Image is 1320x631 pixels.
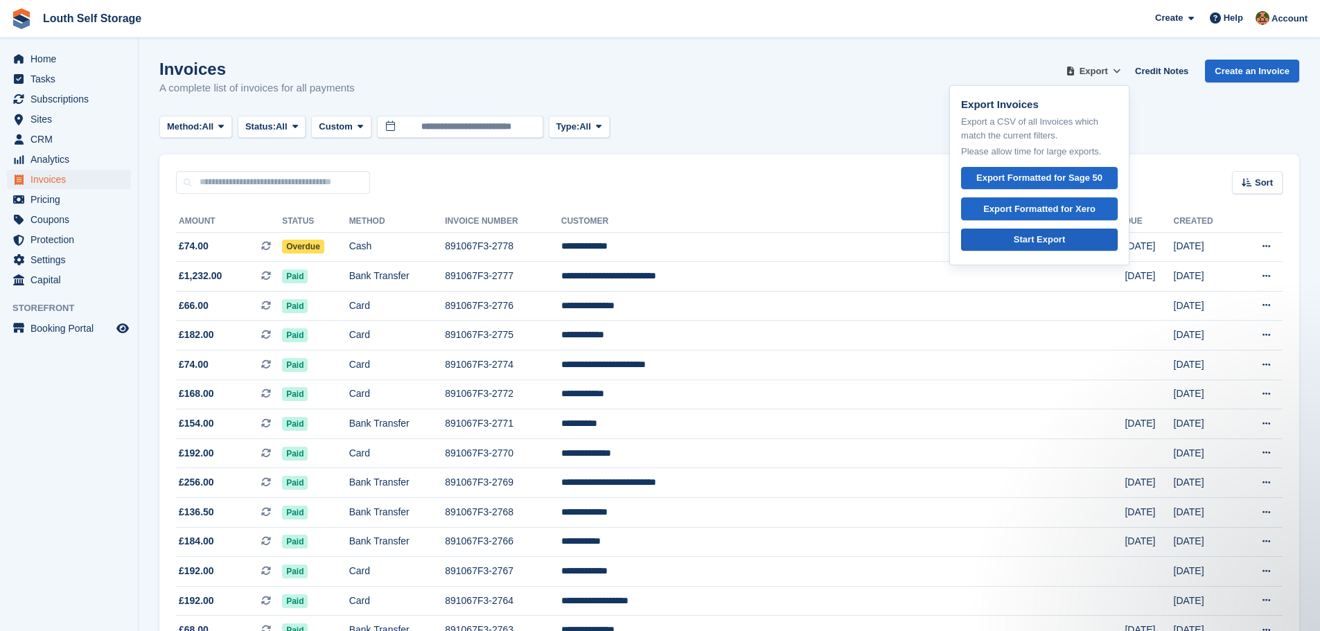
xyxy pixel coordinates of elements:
[179,299,209,313] span: £66.00
[282,211,349,233] th: Status
[961,229,1118,251] a: Start Export
[1174,211,1237,233] th: Created
[179,328,214,342] span: £182.00
[7,319,131,338] a: menu
[282,269,308,283] span: Paid
[445,468,561,498] td: 891067F3-2769
[12,301,138,315] span: Storefront
[556,120,580,134] span: Type:
[179,446,214,461] span: £192.00
[1174,291,1237,321] td: [DATE]
[1125,527,1173,557] td: [DATE]
[7,210,131,229] a: menu
[7,130,131,149] a: menu
[30,170,114,189] span: Invoices
[179,239,209,254] span: £74.00
[349,498,446,528] td: Bank Transfer
[1174,232,1237,262] td: [DATE]
[159,116,232,139] button: Method: All
[561,211,1125,233] th: Customer
[1224,11,1243,25] span: Help
[445,527,561,557] td: 891067F3-2766
[167,120,202,134] span: Method:
[179,386,214,401] span: £168.00
[961,97,1118,113] p: Export Invoices
[349,350,446,380] td: Card
[159,60,355,78] h1: Invoices
[282,476,308,490] span: Paid
[176,211,282,233] th: Amount
[1125,468,1173,498] td: [DATE]
[349,211,446,233] th: Method
[1155,11,1183,25] span: Create
[1174,468,1237,498] td: [DATE]
[179,594,214,608] span: £192.00
[7,109,131,129] a: menu
[282,328,308,342] span: Paid
[445,211,561,233] th: Invoice Number
[1125,232,1173,262] td: [DATE]
[961,197,1118,220] a: Export Formatted for Xero
[1125,498,1173,528] td: [DATE]
[445,586,561,616] td: 891067F3-2764
[179,475,214,490] span: £256.00
[1271,12,1308,26] span: Account
[349,527,446,557] td: Bank Transfer
[7,49,131,69] a: menu
[179,505,214,519] span: £136.50
[7,250,131,269] a: menu
[1174,409,1237,439] td: [DATE]
[1014,233,1065,247] div: Start Export
[276,120,288,134] span: All
[30,319,114,338] span: Booking Portal
[1174,557,1237,587] td: [DATE]
[7,89,131,109] a: menu
[1174,438,1237,468] td: [DATE]
[961,145,1118,159] p: Please allow time for large exports.
[1125,409,1173,439] td: [DATE]
[1174,350,1237,380] td: [DATE]
[445,498,561,528] td: 891067F3-2768
[30,270,114,290] span: Capital
[30,190,114,209] span: Pricing
[282,240,324,254] span: Overdue
[282,565,308,578] span: Paid
[1125,211,1173,233] th: Due
[1174,586,1237,616] td: [DATE]
[11,8,32,29] img: stora-icon-8386f47178a22dfd0bd8f6a31ec36ba5ce8667c1dd55bd0f319d3a0aa187defe.svg
[349,557,446,587] td: Card
[961,167,1118,190] a: Export Formatted for Sage 50
[202,120,214,134] span: All
[349,291,446,321] td: Card
[445,557,561,587] td: 891067F3-2767
[1174,527,1237,557] td: [DATE]
[282,535,308,549] span: Paid
[282,299,308,313] span: Paid
[282,387,308,401] span: Paid
[445,409,561,439] td: 891067F3-2771
[349,586,446,616] td: Card
[159,80,355,96] p: A complete list of invoices for all payments
[961,115,1118,142] p: Export a CSV of all Invoices which match the current filters.
[179,269,222,283] span: £1,232.00
[179,357,209,372] span: £74.00
[319,120,352,134] span: Custom
[1174,321,1237,350] td: [DATE]
[445,350,561,380] td: 891067F3-2774
[349,321,446,350] td: Card
[445,438,561,468] td: 891067F3-2770
[349,380,446,409] td: Card
[7,69,131,89] a: menu
[179,534,214,549] span: £184.00
[30,49,114,69] span: Home
[30,210,114,229] span: Coupons
[179,416,214,431] span: £154.00
[976,171,1102,185] div: Export Formatted for Sage 50
[1174,380,1237,409] td: [DATE]
[1255,176,1273,190] span: Sort
[1256,11,1269,25] img: Andy Smith
[7,170,131,189] a: menu
[445,291,561,321] td: 891067F3-2776
[445,262,561,292] td: 891067F3-2777
[30,109,114,129] span: Sites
